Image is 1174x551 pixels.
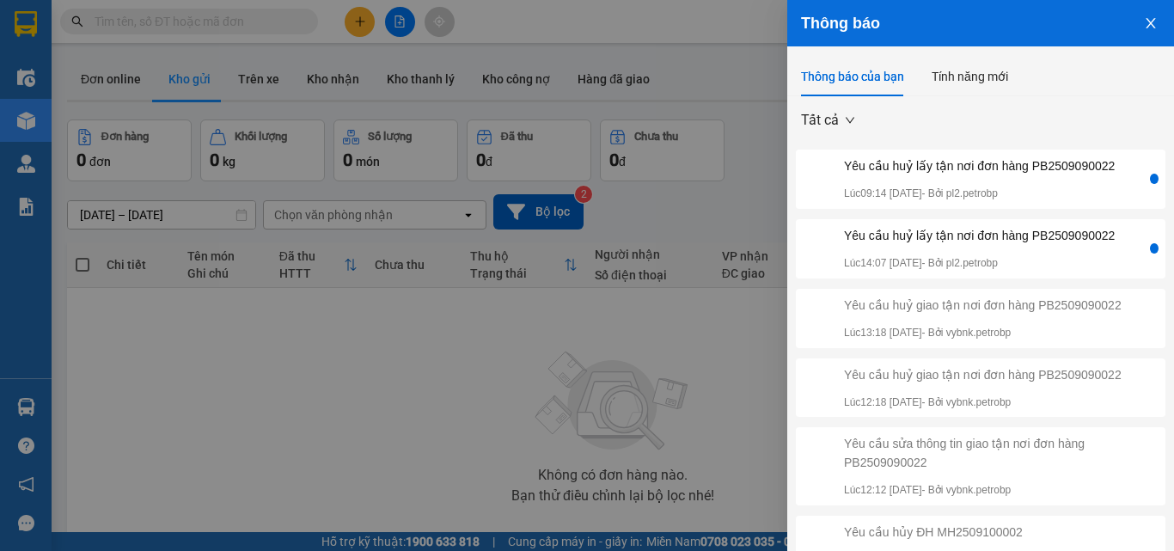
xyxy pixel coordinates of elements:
[844,156,1115,175] div: Yêu cầu huỷ lấy tận nơi đơn hàng PB2509090022
[844,395,1122,411] p: Lúc 12:18 [DATE] - Bởi vybnk.petrobp
[1144,16,1158,30] span: close
[844,255,1115,272] p: Lúc 14:07 [DATE] - Bởi pl2.petrobp
[844,226,1115,245] div: Yêu cầu huỷ lấy tận nơi đơn hàng PB2509090022
[844,296,1122,315] div: Yêu cầu huỷ giao tận nơi đơn hàng PB2509090022
[932,67,1008,86] div: Tính năng mới
[844,434,1143,472] div: Yêu cầu sửa thông tin giao tận nơi đơn hàng PB2509090022
[844,523,1023,542] div: Yêu cầu hủy ĐH MH2509100002
[844,365,1122,384] div: Yêu cầu huỷ giao tận nơi đơn hàng PB2509090022
[844,325,1122,341] p: Lúc 13:18 [DATE] - Bởi vybnk.petrobp
[801,67,904,86] div: Thông báo của bạn
[844,186,1115,202] p: Lúc 09:14 [DATE] - Bởi pl2.petrobp
[801,107,854,133] span: Tất cả
[801,14,1160,33] div: Thông báo
[844,482,1143,499] p: Lúc 12:12 [DATE] - Bởi vybnk.petrobp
